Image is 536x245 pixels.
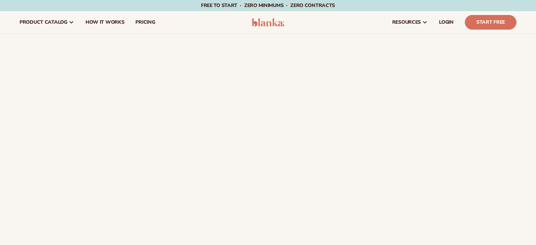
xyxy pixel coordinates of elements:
span: pricing [135,20,155,25]
a: Start Free [465,15,516,30]
span: LOGIN [439,20,454,25]
a: pricing [130,11,161,33]
a: resources [387,11,433,33]
a: How It Works [80,11,130,33]
span: product catalog [20,20,67,25]
img: logo [252,18,285,26]
span: Free to start · ZERO minimums · ZERO contracts [201,2,335,9]
span: resources [392,20,421,25]
span: How It Works [85,20,125,25]
a: product catalog [14,11,80,33]
a: LOGIN [433,11,459,33]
